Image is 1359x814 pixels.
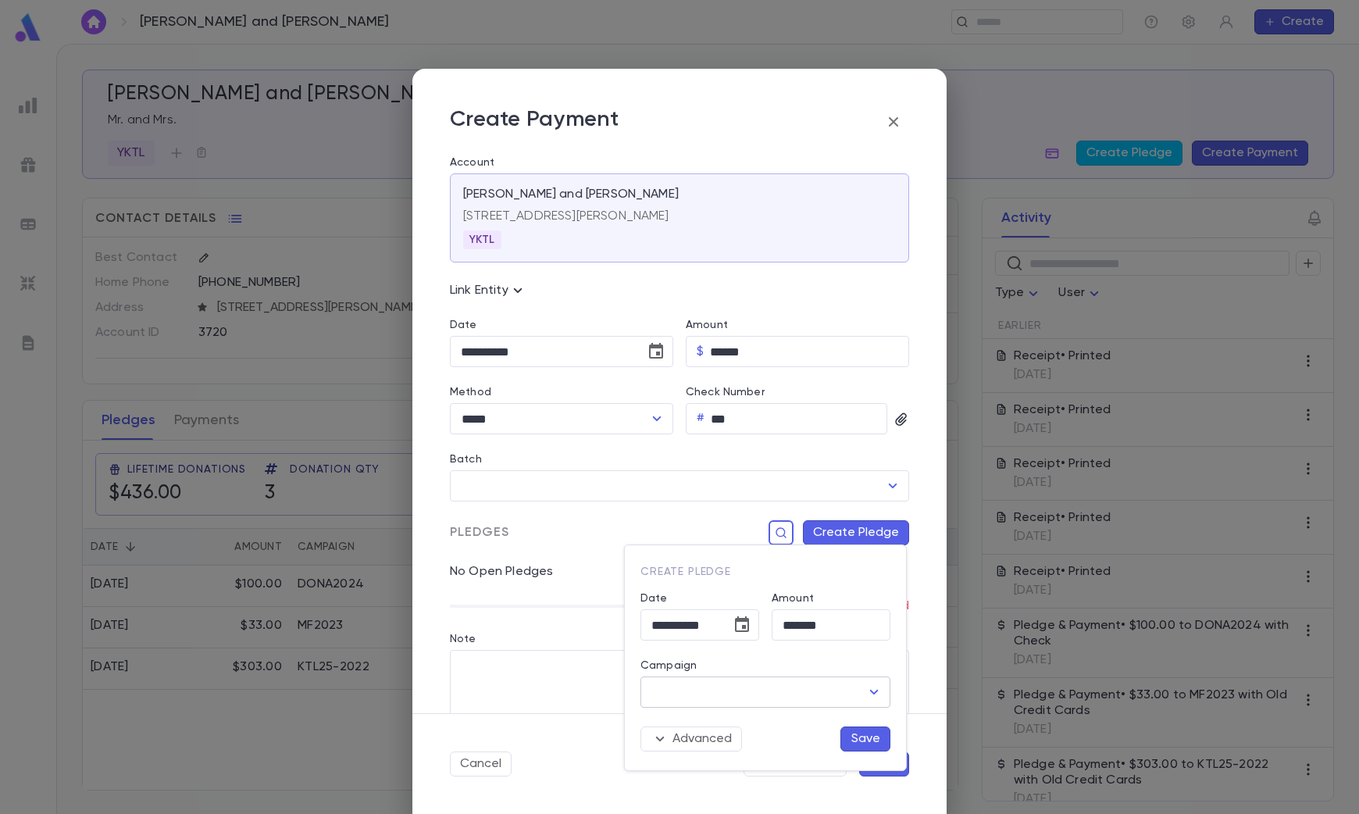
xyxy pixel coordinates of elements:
label: Date [640,592,759,605]
button: Open [863,681,885,703]
button: Advanced [640,727,742,752]
span: Create Pledge [640,566,731,577]
label: Amount [772,592,814,605]
button: Save [840,727,890,752]
button: Choose date, selected date is Sep 25, 2025 [726,609,758,641]
label: Campaign [640,659,697,672]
